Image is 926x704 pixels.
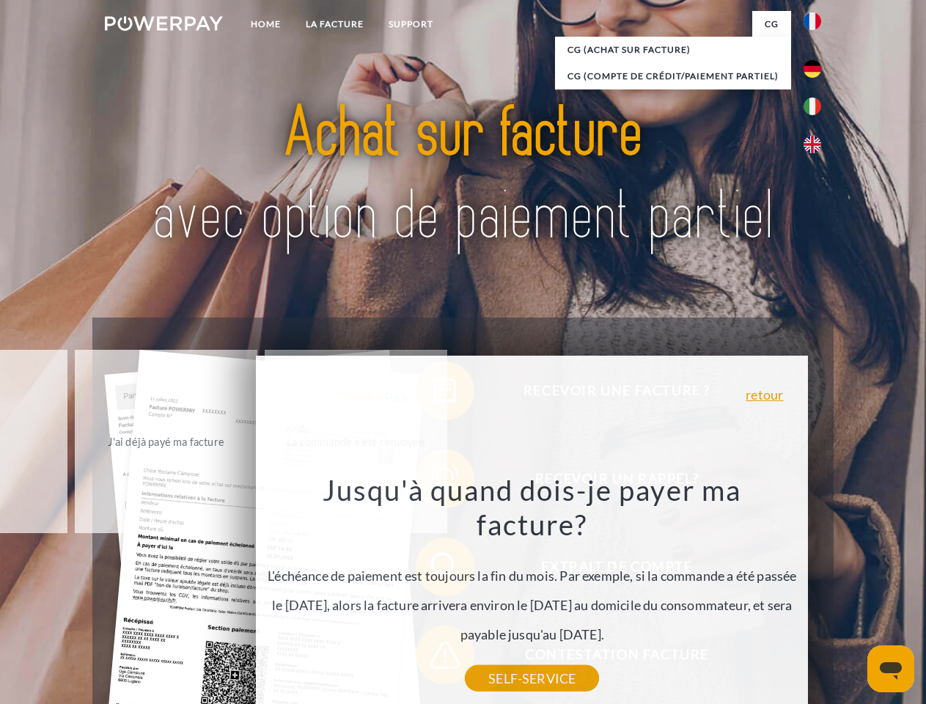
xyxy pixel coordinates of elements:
img: de [804,60,821,78]
h3: Jusqu'à quand dois-je payer ma facture? [265,472,800,543]
a: Support [376,11,446,37]
div: L'échéance de paiement est toujours la fin du mois. Par exemple, si la commande a été passée le [... [265,472,800,678]
a: LA FACTURE [293,11,376,37]
a: CG [752,11,791,37]
a: SELF-SERVICE [465,665,599,692]
img: logo-powerpay-white.svg [105,16,223,31]
a: CG (achat sur facture) [555,37,791,63]
img: fr [804,12,821,30]
img: en [804,136,821,153]
img: title-powerpay_fr.svg [140,70,786,281]
img: it [804,98,821,115]
a: retour [746,388,783,401]
a: CG (Compte de crédit/paiement partiel) [555,63,791,89]
a: Home [238,11,293,37]
iframe: Bouton de lancement de la fenêtre de messagerie [867,645,914,692]
div: J'ai déjà payé ma facture [84,431,249,451]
